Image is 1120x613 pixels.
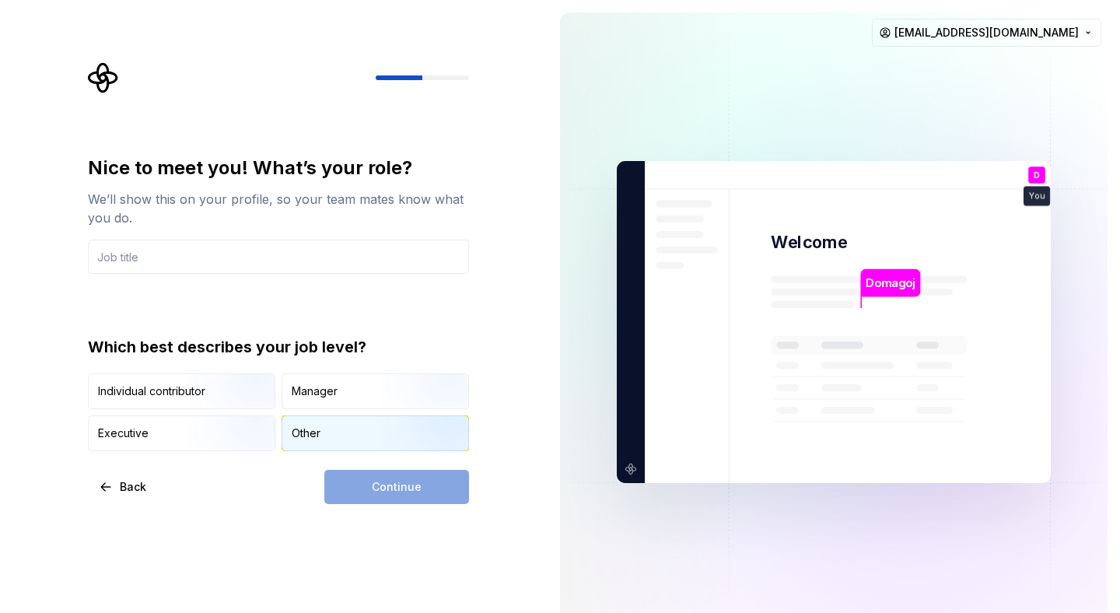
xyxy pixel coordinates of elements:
p: Domagoj [866,275,915,292]
div: We’ll show this on your profile, so your team mates know what you do. [88,190,469,227]
input: Job title [88,240,469,274]
p: You [1029,192,1045,201]
div: Other [292,426,320,441]
p: D [1034,171,1040,180]
svg: Supernova Logo [88,62,119,93]
button: [EMAIL_ADDRESS][DOMAIN_NAME] [872,19,1101,47]
span: Back [120,479,146,495]
div: Manager [292,384,338,399]
span: [EMAIL_ADDRESS][DOMAIN_NAME] [894,25,1079,40]
div: Individual contributor [98,384,205,399]
p: Welcome [771,231,847,254]
div: Executive [98,426,149,441]
div: Nice to meet you! What’s your role? [88,156,469,180]
div: Which best describes your job level? [88,336,469,358]
button: Back [88,470,159,504]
